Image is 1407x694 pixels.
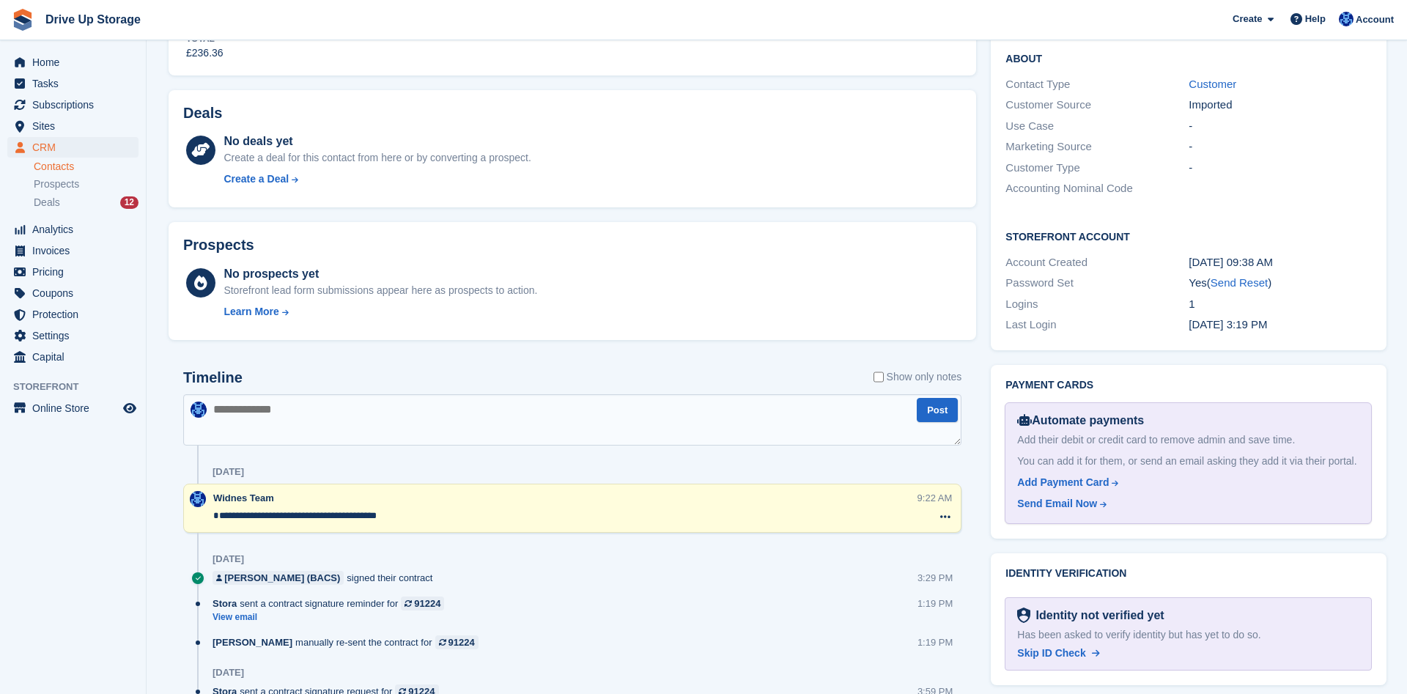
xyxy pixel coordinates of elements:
div: - [1189,139,1372,155]
button: Post [917,398,958,422]
h2: Timeline [183,369,243,386]
div: [PERSON_NAME] (BACS) [224,571,340,585]
img: Identity Verification Ready [1017,608,1030,624]
div: No deals yet [224,133,531,150]
a: 91224 [435,635,479,649]
div: Learn More [224,304,278,320]
div: 91224 [448,635,475,649]
span: Online Store [32,398,120,418]
a: Learn More [224,304,537,320]
span: ( ) [1207,276,1271,289]
div: 1:19 PM [917,635,953,649]
a: menu [7,219,139,240]
div: sent a contract signature reminder for [213,597,451,610]
div: [DATE] [213,553,244,565]
div: Yes [1189,275,1372,292]
span: Skip ID Check [1017,647,1085,659]
img: Widnes Team [191,402,207,418]
span: Sites [32,116,120,136]
h2: Payment cards [1005,380,1372,391]
span: Subscriptions [32,95,120,115]
div: 1:19 PM [917,597,953,610]
span: Stora [213,597,237,610]
label: Show only notes [874,369,962,385]
div: Marketing Source [1005,139,1189,155]
time: 2025-08-15 14:19:55 UTC [1189,318,1267,331]
div: Add Payment Card [1017,475,1109,490]
a: Drive Up Storage [40,7,147,32]
div: Account Created [1005,254,1189,271]
div: Accounting Nominal Code [1005,180,1189,197]
a: menu [7,52,139,73]
a: Preview store [121,399,139,417]
a: menu [7,347,139,367]
span: [PERSON_NAME] [213,635,292,649]
div: Create a Deal [224,171,289,187]
span: Tasks [32,73,120,94]
div: Use Case [1005,118,1189,135]
span: Help [1305,12,1326,26]
h2: Storefront Account [1005,229,1372,243]
span: Protection [32,304,120,325]
div: 91224 [414,597,440,610]
a: menu [7,325,139,346]
img: Widnes Team [1339,12,1354,26]
div: Add their debit or credit card to remove admin and save time. [1017,432,1359,448]
a: Add Payment Card [1017,475,1354,490]
div: Contact Type [1005,76,1189,93]
span: Create [1233,12,1262,26]
div: Last Login [1005,317,1189,333]
div: Automate payments [1017,412,1359,429]
div: 3:29 PM [917,571,953,585]
h2: Prospects [183,237,254,254]
div: - [1189,118,1372,135]
span: Invoices [32,240,120,261]
span: Prospects [34,177,79,191]
div: 1 [1189,296,1372,313]
span: Settings [32,325,120,346]
a: Create a Deal [224,171,531,187]
a: Deals 12 [34,195,139,210]
div: - [1189,160,1372,177]
a: Skip ID Check [1017,646,1099,661]
div: £236.36 [186,45,224,61]
span: Analytics [32,219,120,240]
a: menu [7,240,139,261]
div: 12 [120,196,139,209]
h2: Deals [183,105,222,122]
a: menu [7,262,139,282]
a: Contacts [34,160,139,174]
div: You can add it for them, or send an email asking they add it via their portal. [1017,454,1359,469]
h2: About [1005,51,1372,65]
a: menu [7,398,139,418]
div: Send Email Now [1017,496,1097,512]
div: Password Set [1005,275,1189,292]
div: No prospects yet [224,265,537,283]
div: Customer Type [1005,160,1189,177]
a: Prospects [34,177,139,192]
span: Deals [34,196,60,210]
a: 91224 [401,597,444,610]
a: menu [7,283,139,303]
div: signed their contract [213,571,440,585]
div: [DATE] [213,466,244,478]
a: menu [7,95,139,115]
div: Has been asked to verify identity but has yet to do so. [1017,627,1359,643]
span: Capital [32,347,120,367]
span: Home [32,52,120,73]
span: Widnes Team [213,492,274,503]
div: [DATE] [213,667,244,679]
span: Pricing [32,262,120,282]
div: [DATE] 09:38 AM [1189,254,1372,271]
img: stora-icon-8386f47178a22dfd0bd8f6a31ec36ba5ce8667c1dd55bd0f319d3a0aa187defe.svg [12,9,34,31]
div: Imported [1189,97,1372,114]
a: menu [7,137,139,158]
h2: Identity verification [1005,568,1372,580]
span: Coupons [32,283,120,303]
a: menu [7,304,139,325]
a: menu [7,116,139,136]
div: manually re-sent the contract for [213,635,486,649]
div: Create a deal for this contact from here or by converting a prospect. [224,150,531,166]
div: 9:22 AM [917,491,953,505]
div: Logins [1005,296,1189,313]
